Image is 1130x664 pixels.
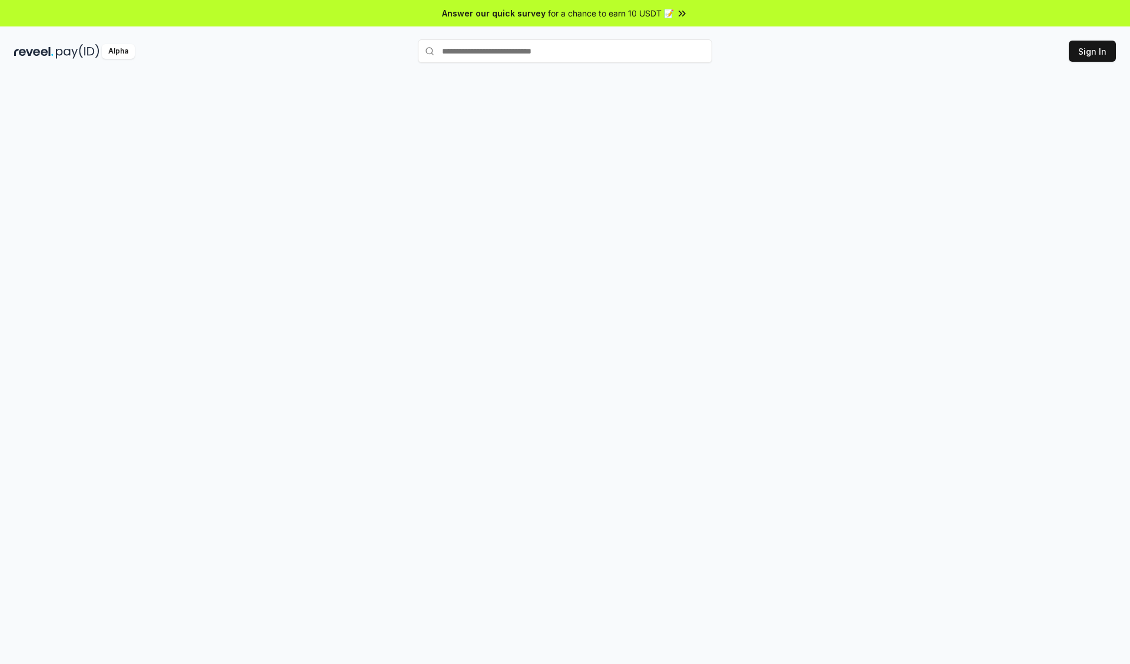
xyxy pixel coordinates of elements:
button: Sign In [1069,41,1116,62]
span: Answer our quick survey [442,7,546,19]
div: Alpha [102,44,135,59]
img: reveel_dark [14,44,54,59]
img: pay_id [56,44,99,59]
span: for a chance to earn 10 USDT 📝 [548,7,674,19]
